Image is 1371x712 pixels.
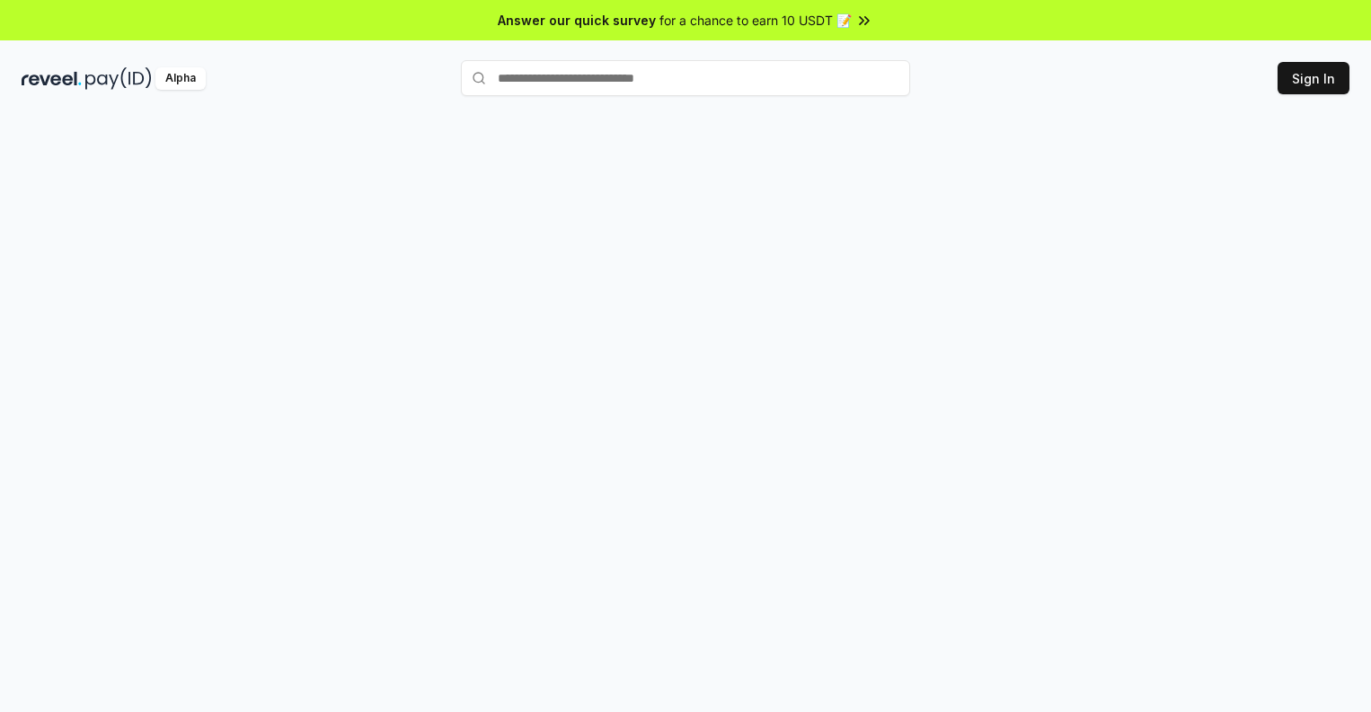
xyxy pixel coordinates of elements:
[85,67,152,90] img: pay_id
[498,11,656,30] span: Answer our quick survey
[155,67,206,90] div: Alpha
[659,11,852,30] span: for a chance to earn 10 USDT 📝
[1278,62,1349,94] button: Sign In
[22,67,82,90] img: reveel_dark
